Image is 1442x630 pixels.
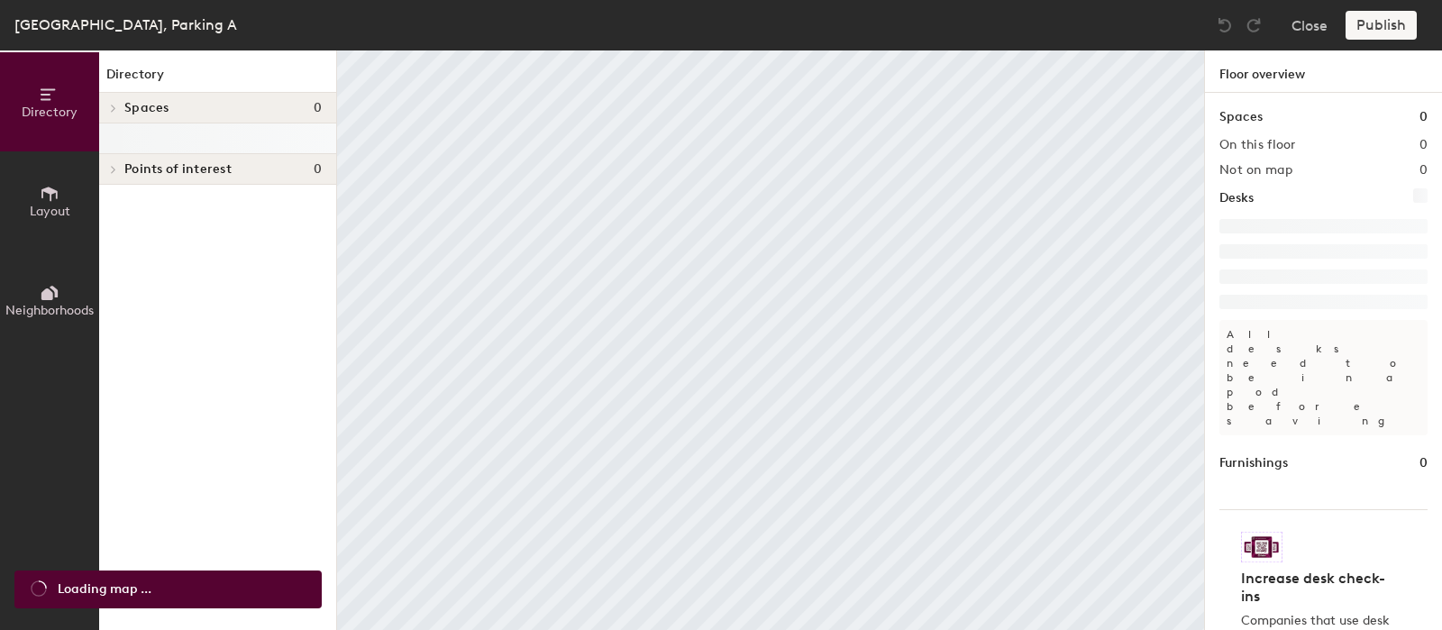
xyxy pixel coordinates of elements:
h1: Furnishings [1219,453,1288,473]
canvas: Map [337,50,1204,630]
h1: 0 [1419,107,1428,127]
h2: On this floor [1219,138,1296,152]
span: Loading map ... [58,580,151,599]
span: Layout [30,204,70,219]
h1: 0 [1419,453,1428,473]
span: Spaces [124,101,169,115]
h1: Directory [99,65,336,93]
img: Redo [1245,16,1263,34]
button: Close [1291,11,1328,40]
h2: Not on map [1219,163,1292,178]
span: Neighborhoods [5,303,94,318]
img: Undo [1216,16,1234,34]
span: Points of interest [124,162,232,177]
p: All desks need to be in a pod before saving [1219,320,1428,435]
img: Sticker logo [1241,532,1282,562]
span: Directory [22,105,78,120]
h2: 0 [1419,138,1428,152]
h4: Increase desk check-ins [1241,570,1395,606]
span: 0 [314,162,322,177]
h2: 0 [1419,163,1428,178]
h1: Spaces [1219,107,1263,127]
div: [GEOGRAPHIC_DATA], Parking A [14,14,237,36]
span: 0 [314,101,322,115]
h1: Desks [1219,188,1254,208]
h1: Floor overview [1205,50,1442,93]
